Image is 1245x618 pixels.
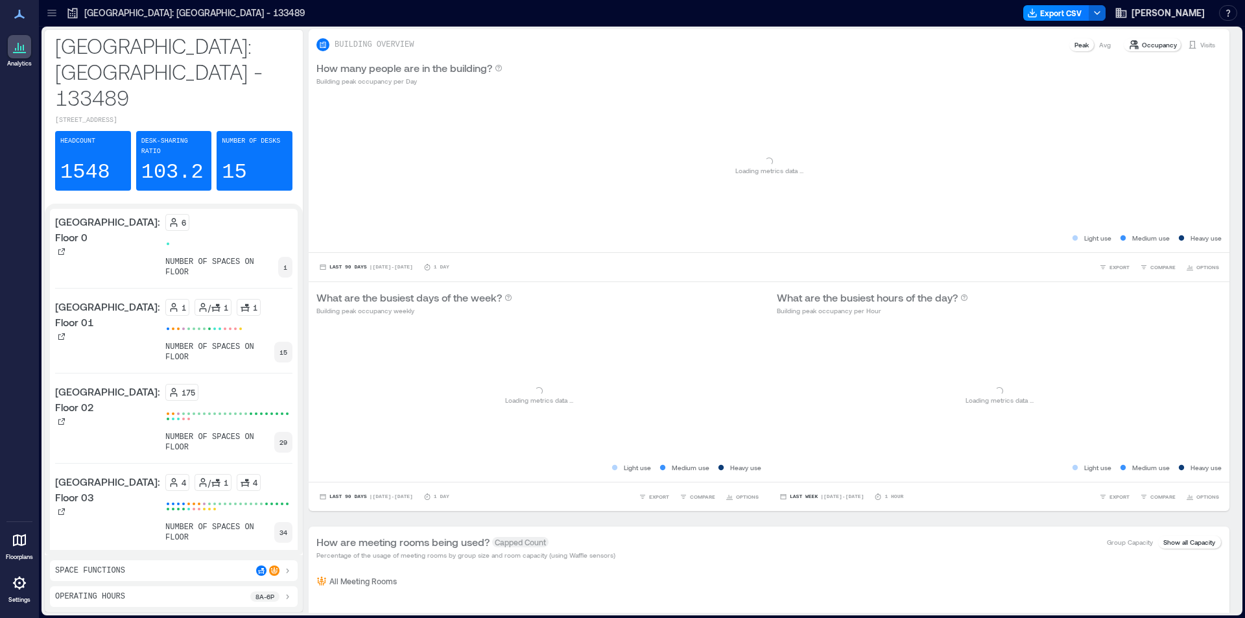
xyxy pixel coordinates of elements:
[777,305,968,316] p: Building peak occupancy per Hour
[777,290,958,305] p: What are the busiest hours of the day?
[7,60,32,67] p: Analytics
[182,217,186,228] p: 6
[316,490,416,503] button: Last 90 Days |[DATE]-[DATE]
[636,490,672,503] button: EXPORT
[1183,261,1222,274] button: OPTIONS
[165,432,274,453] p: number of spaces on floor
[55,474,160,505] p: [GEOGRAPHIC_DATA]: Floor 03
[6,553,33,561] p: Floorplans
[492,537,549,547] span: Capped Count
[253,477,257,488] p: 4
[335,40,414,50] p: BUILDING OVERVIEW
[730,462,761,473] p: Heavy use
[777,490,866,503] button: Last Week |[DATE]-[DATE]
[649,493,669,501] span: EXPORT
[316,305,512,316] p: Building peak occupancy weekly
[966,395,1034,405] p: Loading metrics data ...
[1142,40,1177,50] p: Occupancy
[222,160,246,185] p: 15
[1163,537,1215,547] p: Show all Capacity
[208,302,211,313] p: /
[8,596,30,604] p: Settings
[55,115,292,126] p: [STREET_ADDRESS]
[1132,233,1170,243] p: Medium use
[279,527,287,538] p: 34
[329,576,397,586] p: All Meeting Rooms
[1107,537,1153,547] p: Group Capacity
[1084,233,1111,243] p: Light use
[1196,263,1219,271] span: OPTIONS
[4,567,35,608] a: Settings
[723,490,761,503] button: OPTIONS
[1196,493,1219,501] span: OPTIONS
[60,136,95,147] p: Headcount
[2,525,37,565] a: Floorplans
[1109,263,1130,271] span: EXPORT
[1150,263,1176,271] span: COMPARE
[55,565,125,576] p: Space Functions
[735,165,803,176] p: Loading metrics data ...
[434,493,449,501] p: 1 Day
[55,384,160,415] p: [GEOGRAPHIC_DATA]: Floor 02
[1097,261,1132,274] button: EXPORT
[1183,490,1222,503] button: OPTIONS
[1132,462,1170,473] p: Medium use
[316,290,502,305] p: What are the busiest days of the week?
[316,76,503,86] p: Building peak occupancy per Day
[316,550,615,560] p: Percentage of the usage of meeting rooms by group size and room capacity (using Waffle sensors)
[208,477,211,488] p: /
[279,347,287,357] p: 15
[316,261,416,274] button: Last 90 Days |[DATE]-[DATE]
[141,136,207,157] p: Desk-sharing ratio
[55,591,125,602] p: Operating Hours
[1132,6,1205,19] span: [PERSON_NAME]
[1099,40,1111,50] p: Avg
[141,160,204,185] p: 103.2
[1200,40,1215,50] p: Visits
[84,6,305,19] p: [GEOGRAPHIC_DATA]: [GEOGRAPHIC_DATA] - 133489
[1097,490,1132,503] button: EXPORT
[165,257,278,278] p: number of spaces on floor
[1150,493,1176,501] span: COMPARE
[55,32,292,110] p: [GEOGRAPHIC_DATA]: [GEOGRAPHIC_DATA] - 133489
[1084,462,1111,473] p: Light use
[224,477,228,488] p: 1
[677,490,718,503] button: COMPARE
[182,477,186,488] p: 4
[1137,261,1178,274] button: COMPARE
[1137,490,1178,503] button: COMPARE
[55,299,160,330] p: [GEOGRAPHIC_DATA]: Floor 01
[434,263,449,271] p: 1 Day
[1109,493,1130,501] span: EXPORT
[672,462,709,473] p: Medium use
[1023,5,1089,21] button: Export CSV
[690,493,715,501] span: COMPARE
[316,60,492,76] p: How many people are in the building?
[736,493,759,501] span: OPTIONS
[505,395,573,405] p: Loading metrics data ...
[182,302,186,313] p: 1
[182,387,195,398] p: 175
[1191,462,1222,473] p: Heavy use
[1111,3,1209,23] button: [PERSON_NAME]
[316,534,490,550] p: How are meeting rooms being used?
[60,160,110,185] p: 1548
[1074,40,1089,50] p: Peak
[279,437,287,447] p: 29
[165,522,274,543] p: number of spaces on floor
[224,302,228,313] p: 1
[55,214,160,245] p: [GEOGRAPHIC_DATA]: Floor 0
[255,591,274,602] p: 8a - 6p
[884,493,903,501] p: 1 Hour
[3,31,36,71] a: Analytics
[624,462,651,473] p: Light use
[253,302,257,313] p: 1
[1191,233,1222,243] p: Heavy use
[283,262,287,272] p: 1
[165,342,274,362] p: number of spaces on floor
[222,136,280,147] p: Number of Desks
